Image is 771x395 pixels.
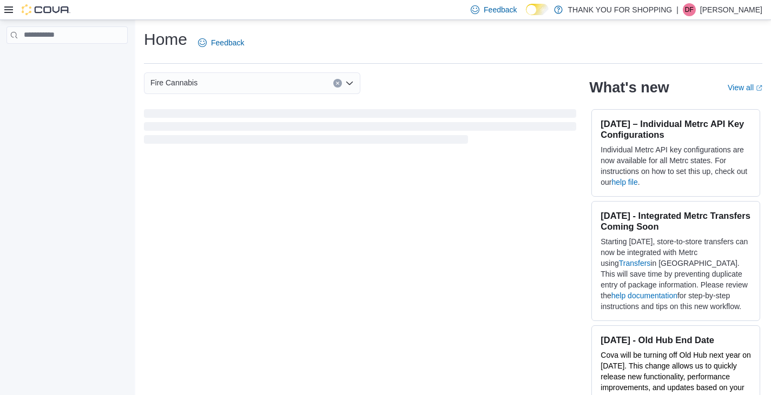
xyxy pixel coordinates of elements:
div: David Fowler [683,3,696,16]
a: help documentation [611,291,677,300]
span: Feedback [211,37,244,48]
a: View allExternal link [728,83,762,92]
p: [PERSON_NAME] [700,3,762,16]
a: help file [612,178,638,186]
p: Starting [DATE], store-to-store transfers can now be integrated with Metrc using in [GEOGRAPHIC_D... [601,236,751,312]
a: Feedback [194,32,248,53]
h2: What's new [589,79,669,96]
span: Feedback [484,4,517,15]
button: Open list of options [345,79,354,88]
h3: [DATE] - Old Hub End Date [601,334,751,345]
button: Clear input [333,79,342,88]
svg: External link [756,85,762,91]
p: | [676,3,678,16]
img: Cova [22,4,70,15]
h3: [DATE] - Integrated Metrc Transfers Coming Soon [601,210,751,232]
h3: [DATE] – Individual Metrc API Key Configurations [601,118,751,140]
input: Dark Mode [526,4,549,15]
span: DF [685,3,694,16]
p: THANK YOU FOR SHOPPING [568,3,673,16]
span: Fire Cannabis [150,76,197,89]
h1: Home [144,29,187,50]
span: Loading [144,111,576,146]
a: Transfers [619,259,651,267]
p: Individual Metrc API key configurations are now available for all Metrc states. For instructions ... [601,144,751,188]
nav: Complex example [6,46,128,72]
